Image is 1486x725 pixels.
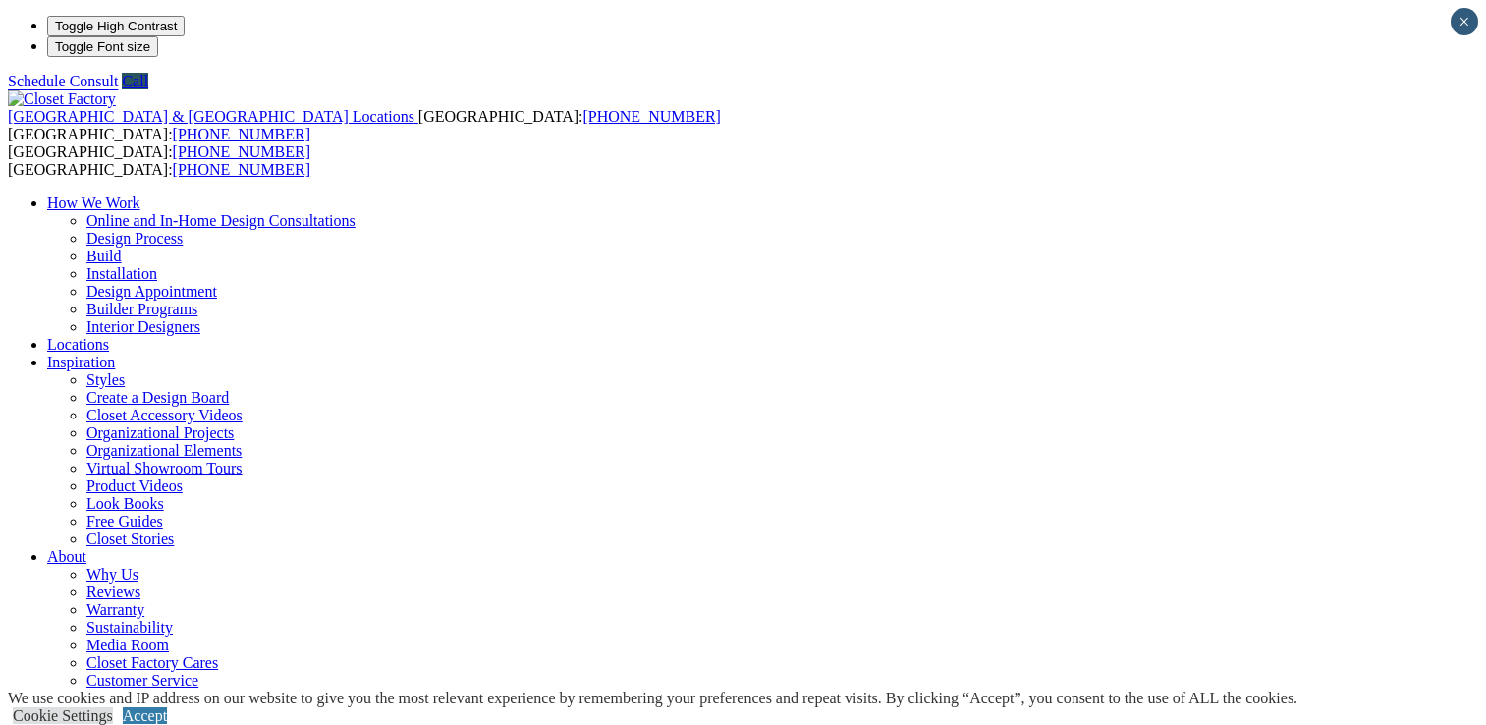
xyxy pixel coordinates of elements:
a: Product Videos [86,477,183,494]
a: Closet Factory Cares [86,654,218,671]
a: Organizational Projects [86,424,234,441]
a: Reviews [86,584,140,600]
div: We use cookies and IP address on our website to give you the most relevant experience by remember... [8,690,1297,707]
button: Toggle High Contrast [47,16,185,36]
a: Closet Accessory Videos [86,407,243,423]
a: [PHONE_NUMBER] [582,108,720,125]
a: Organizational Elements [86,442,242,459]
a: Look Books [86,495,164,512]
a: Create a Design Board [86,389,229,406]
span: [GEOGRAPHIC_DATA]: [GEOGRAPHIC_DATA]: [8,143,310,178]
a: Locations [47,336,109,353]
a: Design Appointment [86,283,217,300]
a: Schedule Consult [8,73,118,89]
a: Online and In-Home Design Consultations [86,212,356,229]
a: How We Work [47,195,140,211]
a: Closet Stories [86,530,174,547]
span: Toggle Font size [55,39,150,54]
a: Warranty [86,601,144,618]
span: [GEOGRAPHIC_DATA] & [GEOGRAPHIC_DATA] Locations [8,108,414,125]
span: Toggle High Contrast [55,19,177,33]
button: Close [1451,8,1478,35]
a: Media Room [86,637,169,653]
a: About [47,548,86,565]
a: Installation [86,265,157,282]
span: [GEOGRAPHIC_DATA]: [GEOGRAPHIC_DATA]: [8,108,721,142]
a: Interior Designers [86,318,200,335]
a: Styles [86,371,125,388]
a: Sustainability [86,619,173,636]
a: Accept [123,707,167,724]
a: Free Guides [86,513,163,530]
a: Builder Programs [86,301,197,317]
a: Cookie Settings [13,707,113,724]
a: [PHONE_NUMBER] [173,161,310,178]
a: Design Process [86,230,183,247]
a: Virtual Showroom Tours [86,460,243,476]
a: [GEOGRAPHIC_DATA] & [GEOGRAPHIC_DATA] Locations [8,108,418,125]
button: Toggle Font size [47,36,158,57]
a: Inspiration [47,354,115,370]
img: Closet Factory [8,90,116,108]
a: [PHONE_NUMBER] [173,126,310,142]
a: Why Us [86,566,138,583]
a: Call [122,73,148,89]
a: Customer Service [86,672,198,689]
a: [PHONE_NUMBER] [173,143,310,160]
a: Build [86,248,122,264]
